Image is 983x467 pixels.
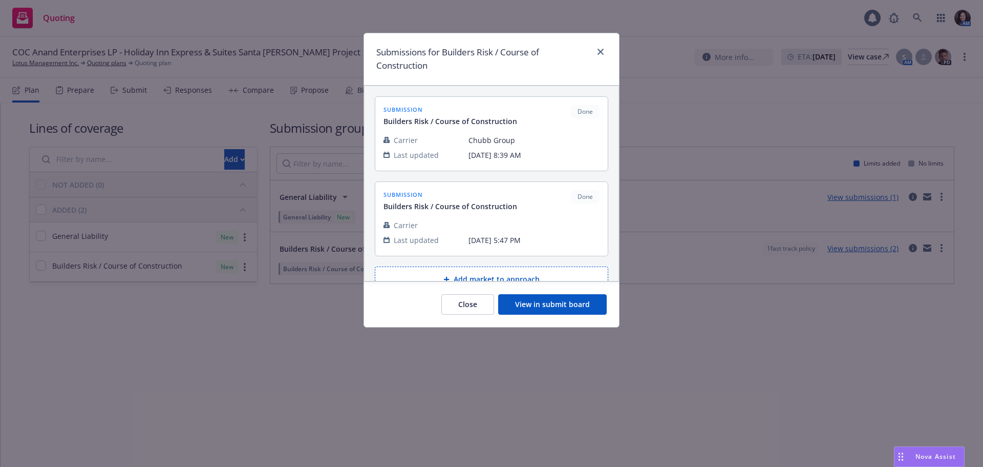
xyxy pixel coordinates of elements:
a: close [594,46,607,58]
button: Add market to approach [375,267,608,292]
div: Drag to move [894,447,907,466]
h1: Submissions for Builders Risk / Course of Construction [376,46,590,73]
span: [DATE] 8:39 AM [468,150,600,160]
span: Done [575,192,595,201]
span: Last updated [394,235,439,246]
span: Last updated [394,150,439,160]
span: Carrier [394,135,418,146]
span: [DATE] 5:47 PM [468,235,600,246]
span: Done [575,107,595,116]
button: Close [441,294,494,315]
span: Nova Assist [915,452,956,461]
button: Nova Assist [894,446,965,467]
span: submission [383,190,517,199]
span: Chubb Group [468,135,600,146]
span: Carrier [394,220,418,231]
span: Builders Risk / Course of Construction [383,201,517,212]
button: View in submit board [498,294,607,315]
span: Builders Risk / Course of Construction [383,116,517,127]
span: submission [383,105,517,114]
